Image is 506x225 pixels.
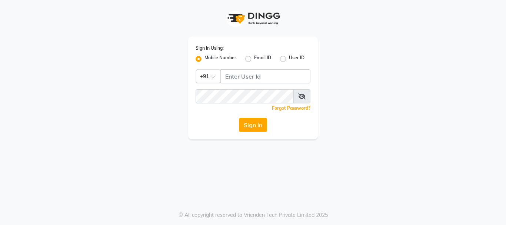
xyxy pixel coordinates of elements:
[196,89,294,103] input: Username
[220,69,310,83] input: Username
[289,54,304,63] label: User ID
[196,45,224,52] label: Sign In Using:
[223,7,283,29] img: logo1.svg
[204,54,236,63] label: Mobile Number
[239,118,267,132] button: Sign In
[272,105,310,111] a: Forgot Password?
[254,54,271,63] label: Email ID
